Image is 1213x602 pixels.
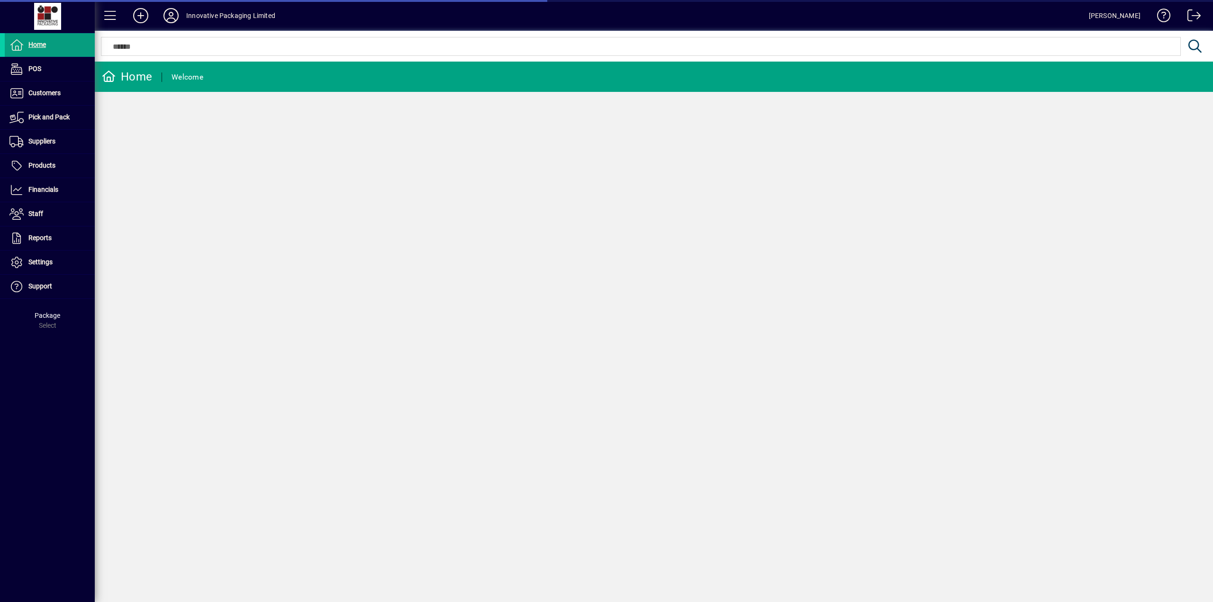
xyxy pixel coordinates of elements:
[5,130,95,153] a: Suppliers
[5,154,95,178] a: Products
[5,57,95,81] a: POS
[28,113,70,121] span: Pick and Pack
[28,65,41,72] span: POS
[5,81,95,105] a: Customers
[28,234,52,242] span: Reports
[156,7,186,24] button: Profile
[28,282,52,290] span: Support
[5,178,95,202] a: Financials
[5,202,95,226] a: Staff
[186,8,275,23] div: Innovative Packaging Limited
[1180,2,1201,33] a: Logout
[102,69,152,84] div: Home
[5,226,95,250] a: Reports
[5,106,95,129] a: Pick and Pack
[28,210,43,217] span: Staff
[5,251,95,274] a: Settings
[1089,8,1141,23] div: [PERSON_NAME]
[28,186,58,193] span: Financials
[1150,2,1171,33] a: Knowledge Base
[28,162,55,169] span: Products
[28,137,55,145] span: Suppliers
[172,70,203,85] div: Welcome
[28,41,46,48] span: Home
[28,89,61,97] span: Customers
[5,275,95,298] a: Support
[28,258,53,266] span: Settings
[126,7,156,24] button: Add
[35,312,60,319] span: Package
